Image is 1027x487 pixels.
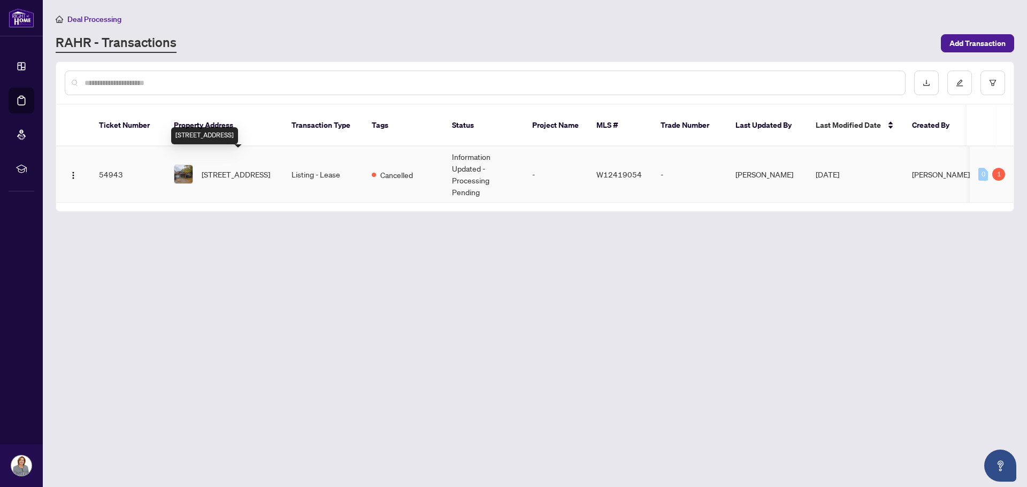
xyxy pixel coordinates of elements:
span: Deal Processing [67,14,121,24]
button: Add Transaction [941,34,1014,52]
th: Ticket Number [90,105,165,146]
th: Tags [363,105,443,146]
th: Project Name [524,105,588,146]
td: [PERSON_NAME] [727,146,807,203]
button: filter [980,71,1005,95]
span: Last Modified Date [816,119,881,131]
th: Last Updated By [727,105,807,146]
th: Created By [903,105,968,146]
img: Logo [69,171,78,180]
span: home [56,16,63,23]
span: download [923,79,930,87]
td: Listing - Lease [283,146,363,203]
div: [STREET_ADDRESS] [171,127,238,144]
img: Profile Icon [11,455,32,476]
span: [STREET_ADDRESS] [202,168,270,180]
span: [DATE] [816,169,839,179]
td: 54943 [90,146,165,203]
td: Information Updated - Processing Pending [443,146,524,203]
td: - [524,146,588,203]
span: Add Transaction [949,35,1006,52]
span: [PERSON_NAME] [912,169,970,179]
button: Logo [65,166,82,183]
div: 1 [992,168,1005,181]
th: Property Address [165,105,283,146]
th: Status [443,105,524,146]
span: edit [956,79,963,87]
img: thumbnail-img [174,165,193,183]
th: Last Modified Date [807,105,903,146]
th: MLS # [588,105,652,146]
span: filter [989,79,997,87]
th: Trade Number [652,105,727,146]
button: Open asap [984,450,1016,482]
img: logo [9,8,34,28]
span: Cancelled [380,169,413,181]
th: Transaction Type [283,105,363,146]
div: 0 [978,168,988,181]
a: RAHR - Transactions [56,34,177,53]
span: W12419054 [596,169,642,179]
button: download [914,71,939,95]
td: - [652,146,727,203]
button: edit [947,71,972,95]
